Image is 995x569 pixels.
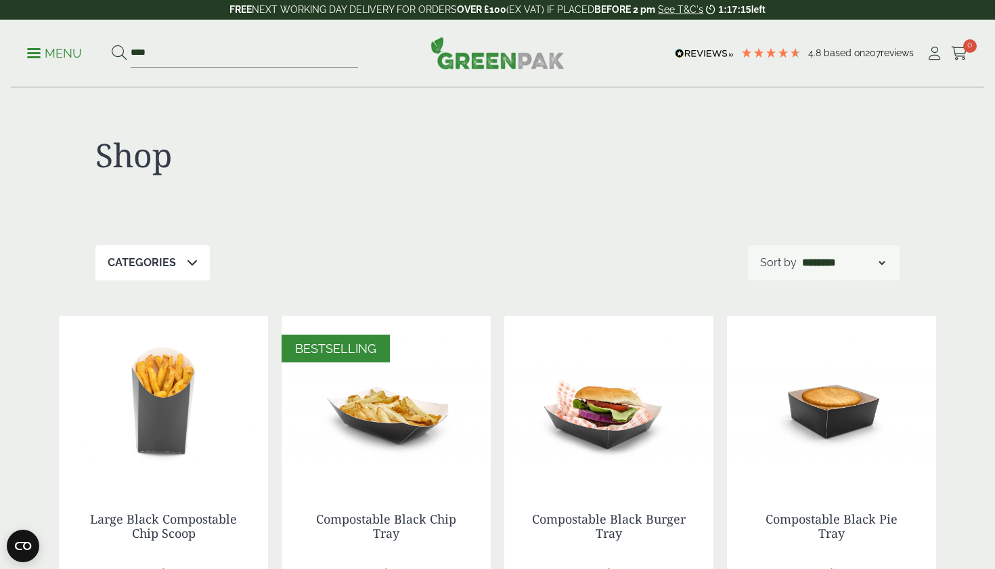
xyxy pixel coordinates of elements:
[675,49,734,58] img: REVIEWS.io
[808,47,824,58] span: 4.8
[727,316,936,485] img: IMG_5633
[7,530,39,562] button: Open CMP widget
[594,4,655,15] strong: BEFORE 2 pm
[658,4,703,15] a: See T&C's
[316,511,456,542] a: Compostable Black Chip Tray
[457,4,506,15] strong: OVER £100
[824,47,865,58] span: Based on
[295,341,376,356] span: BESTSELLING
[27,45,82,59] a: Menu
[740,47,801,59] div: 4.79 Stars
[963,39,977,53] span: 0
[282,316,491,485] img: black chip tray
[751,4,766,15] span: left
[504,316,713,485] img: black burger tray
[95,135,497,175] h1: Shop
[108,255,176,271] p: Categories
[926,47,943,60] i: My Account
[229,4,252,15] strong: FREE
[760,255,797,271] p: Sort by
[59,316,268,485] img: chip scoop
[881,47,914,58] span: reviews
[90,511,237,542] a: Large Black Compostable Chip Scoop
[718,4,751,15] span: 1:17:15
[865,47,881,58] span: 207
[766,511,898,542] a: Compostable Black Pie Tray
[951,47,968,60] i: Cart
[430,37,565,69] img: GreenPak Supplies
[532,511,686,542] a: Compostable Black Burger Tray
[951,43,968,64] a: 0
[799,255,887,271] select: Shop order
[27,45,82,62] p: Menu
